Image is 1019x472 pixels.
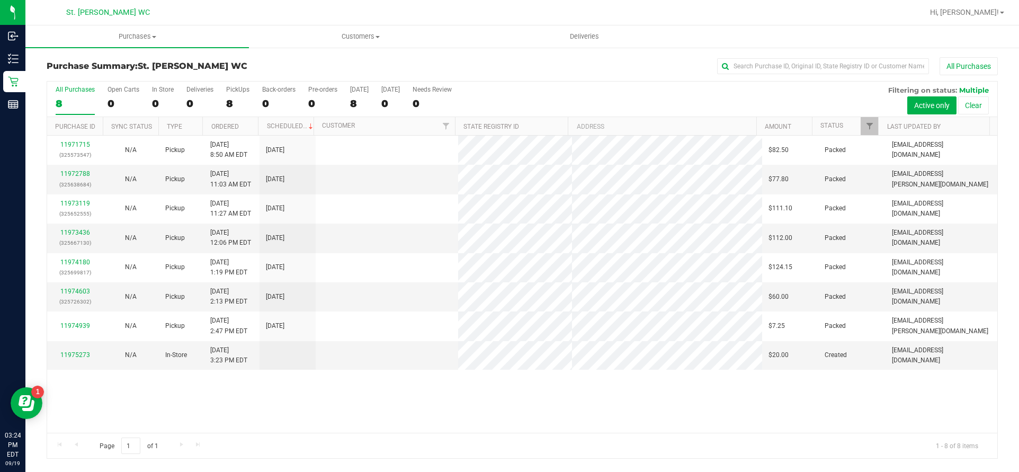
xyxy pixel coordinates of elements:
span: $124.15 [768,262,792,272]
span: 1 - 8 of 8 items [927,438,987,453]
p: 09/19 [5,459,21,467]
span: Not Applicable [125,234,137,242]
button: N/A [125,203,137,213]
span: Page of 1 [91,438,167,454]
span: Pickup [165,292,185,302]
span: Packed [825,292,846,302]
p: (325667130) [53,238,97,248]
a: 11974939 [60,322,90,329]
span: Not Applicable [125,204,137,212]
a: Status [820,122,843,129]
span: [DATE] 12:06 PM EDT [210,228,251,248]
span: [EMAIL_ADDRESS][PERSON_NAME][DOMAIN_NAME] [892,316,991,336]
p: (325699817) [53,268,97,278]
button: N/A [125,350,137,360]
span: Created [825,350,847,360]
span: [DATE] [266,203,284,213]
div: All Purchases [56,86,95,93]
span: [DATE] [266,233,284,243]
inline-svg: Retail [8,76,19,87]
div: 0 [152,97,174,110]
button: N/A [125,233,137,243]
a: Customers [249,25,472,48]
span: Multiple [959,86,989,94]
span: St. [PERSON_NAME] WC [66,8,150,17]
span: [EMAIL_ADDRESS][DOMAIN_NAME] [892,228,991,248]
p: (325638684) [53,180,97,190]
span: [EMAIL_ADDRESS][DOMAIN_NAME] [892,140,991,160]
span: [DATE] [266,174,284,184]
div: 0 [186,97,213,110]
span: [DATE] [266,292,284,302]
span: Pickup [165,174,185,184]
span: Packed [825,233,846,243]
span: Pickup [165,262,185,272]
button: N/A [125,321,137,331]
iframe: Resource center [11,387,42,419]
div: 0 [262,97,296,110]
inline-svg: Reports [8,99,19,110]
div: Deliveries [186,86,213,93]
span: Not Applicable [125,322,137,329]
input: 1 [121,438,140,454]
a: Deliveries [472,25,696,48]
iframe: Resource center unread badge [31,386,44,398]
span: [EMAIL_ADDRESS][DOMAIN_NAME] [892,345,991,366]
div: Open Carts [108,86,139,93]
a: 11973119 [60,200,90,207]
a: 11971715 [60,141,90,148]
button: N/A [125,292,137,302]
span: [EMAIL_ADDRESS][PERSON_NAME][DOMAIN_NAME] [892,169,991,189]
p: (325726302) [53,297,97,307]
span: Customers [249,32,472,41]
a: Sync Status [111,123,152,130]
span: [DATE] 3:23 PM EDT [210,345,247,366]
div: 8 [350,97,369,110]
span: $112.00 [768,233,792,243]
div: Needs Review [413,86,452,93]
span: [DATE] [266,321,284,331]
span: Packed [825,203,846,213]
th: Address [568,117,756,136]
span: [DATE] [266,145,284,155]
div: 0 [308,97,337,110]
span: $60.00 [768,292,789,302]
p: 03:24 PM EDT [5,431,21,459]
span: Deliveries [556,32,613,41]
button: N/A [125,145,137,155]
span: [EMAIL_ADDRESS][DOMAIN_NAME] [892,257,991,278]
a: Filter [861,117,878,135]
inline-svg: Inventory [8,54,19,64]
span: Packed [825,262,846,272]
span: $20.00 [768,350,789,360]
span: Hi, [PERSON_NAME]! [930,8,999,16]
a: Purchase ID [55,123,95,130]
inline-svg: Inbound [8,31,19,41]
a: 11974180 [60,259,90,266]
a: 11975273 [60,351,90,359]
span: [DATE] 11:03 AM EDT [210,169,251,189]
a: Scheduled [267,122,315,130]
h3: Purchase Summary: [47,61,364,71]
span: Pickup [165,233,185,243]
span: Pickup [165,145,185,155]
span: Packed [825,321,846,331]
span: St. [PERSON_NAME] WC [138,61,247,71]
button: All Purchases [940,57,998,75]
p: (325573547) [53,150,97,160]
a: Amount [765,123,791,130]
span: Not Applicable [125,293,137,300]
div: Pre-orders [308,86,337,93]
span: Packed [825,174,846,184]
div: 8 [56,97,95,110]
span: Filtering on status: [888,86,957,94]
span: Pickup [165,203,185,213]
span: [DATE] 2:47 PM EDT [210,316,247,336]
span: $7.25 [768,321,785,331]
div: [DATE] [350,86,369,93]
button: N/A [125,262,137,272]
button: N/A [125,174,137,184]
span: $77.80 [768,174,789,184]
a: 11972788 [60,170,90,177]
span: Not Applicable [125,146,137,154]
